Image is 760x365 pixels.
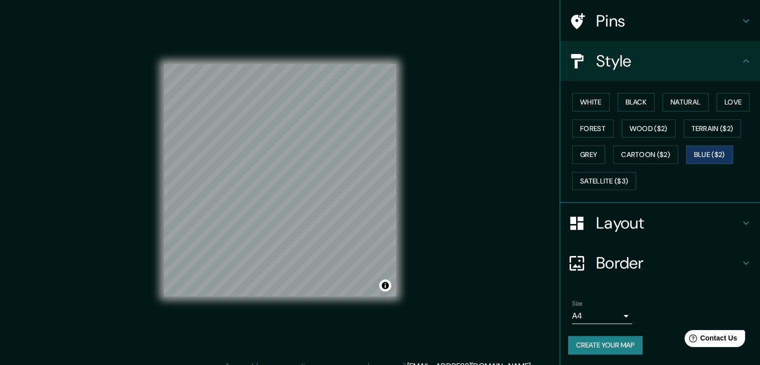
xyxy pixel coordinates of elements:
button: Natural [663,93,709,111]
button: Toggle attribution [379,279,391,291]
div: Border [560,243,760,283]
button: Black [618,93,655,111]
div: A4 [572,308,632,324]
button: Satellite ($3) [572,172,636,190]
h4: Layout [596,213,740,233]
button: Love [717,93,750,111]
h4: Pins [596,11,740,31]
label: Size [572,299,583,308]
canvas: Map [164,64,396,296]
div: Layout [560,203,760,243]
button: Terrain ($2) [684,119,742,138]
button: Create your map [568,336,643,354]
button: Cartoon ($2) [613,145,678,164]
h4: Border [596,253,740,273]
button: Blue ($2) [686,145,733,164]
button: Grey [572,145,605,164]
button: White [572,93,610,111]
button: Forest [572,119,614,138]
iframe: Help widget launcher [671,326,749,354]
div: Pins [560,1,760,41]
div: Style [560,41,760,81]
button: Wood ($2) [622,119,676,138]
h4: Style [596,51,740,71]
